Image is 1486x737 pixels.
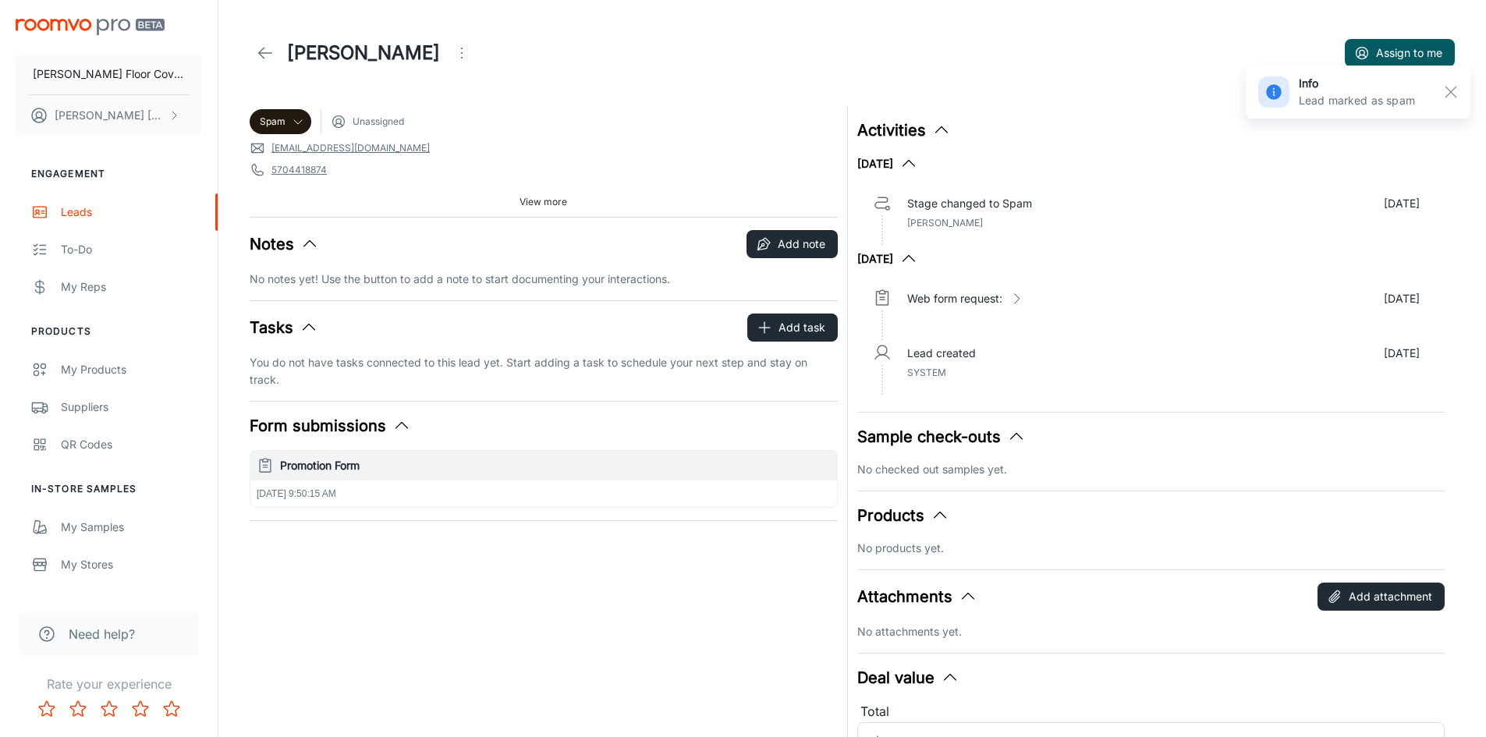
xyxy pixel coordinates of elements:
p: Lead created [907,345,976,362]
div: Suppliers [61,399,202,416]
h6: info [1299,75,1415,92]
span: [DATE] 9:50:15 AM [257,488,336,499]
button: Add task [747,314,838,342]
p: No attachments yet. [857,623,1445,640]
p: Rate your experience [12,675,205,693]
div: My Samples [61,519,202,536]
button: Products [857,504,949,527]
div: Spam [250,109,311,134]
div: QR Codes [61,436,202,453]
h6: Promotion Form [280,457,831,474]
span: Spam [260,115,285,129]
button: Add attachment [1318,583,1445,611]
span: System [907,367,946,378]
h1: [PERSON_NAME] [287,39,440,67]
button: Deal value [857,666,959,689]
button: Rate 1 star [31,693,62,725]
p: Lead marked as spam [1299,92,1415,109]
span: [PERSON_NAME] [907,217,983,229]
a: [EMAIL_ADDRESS][DOMAIN_NAME] [271,141,430,155]
button: Sample check-outs [857,425,1026,448]
button: Assign to me [1345,39,1455,67]
p: Stage changed to Spam [907,195,1032,212]
img: Roomvo PRO Beta [16,19,165,35]
p: [PERSON_NAME] [PERSON_NAME] [55,107,165,124]
button: Rate 4 star [125,693,156,725]
button: Activities [857,119,951,142]
a: 5704418874 [271,163,327,177]
span: View more [520,195,567,209]
button: [PERSON_NAME] Floor Coverings PA [16,54,202,94]
p: Web form request: [907,290,1002,307]
button: Notes [250,232,319,256]
button: Rate 2 star [62,693,94,725]
button: View more [513,190,573,214]
div: Leads [61,204,202,221]
button: Promotion Form[DATE] 9:50:15 AM [250,451,837,507]
div: My Reps [61,278,202,296]
p: No notes yet! Use the button to add a note to start documenting your interactions. [250,271,838,288]
p: You do not have tasks connected to this lead yet. Start adding a task to schedule your next step ... [250,354,838,388]
button: Tasks [250,316,318,339]
button: [DATE] [857,154,918,173]
p: [DATE] [1384,195,1420,212]
button: [PERSON_NAME] [PERSON_NAME] [16,95,202,136]
div: To-do [61,241,202,258]
p: No products yet. [857,540,1445,557]
span: Need help? [69,625,135,643]
button: Form submissions [250,414,411,438]
button: Add note [747,230,838,258]
div: My Products [61,361,202,378]
div: My Stores [61,556,202,573]
p: No checked out samples yet. [857,461,1445,478]
button: Open menu [446,37,477,69]
button: Rate 3 star [94,693,125,725]
p: [PERSON_NAME] Floor Coverings PA [33,66,185,83]
span: Unassigned [353,115,404,129]
button: [DATE] [857,250,918,268]
p: [DATE] [1384,290,1420,307]
button: Attachments [857,585,977,608]
button: Rate 5 star [156,693,187,725]
div: Total [857,702,1445,722]
p: [DATE] [1384,345,1420,362]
